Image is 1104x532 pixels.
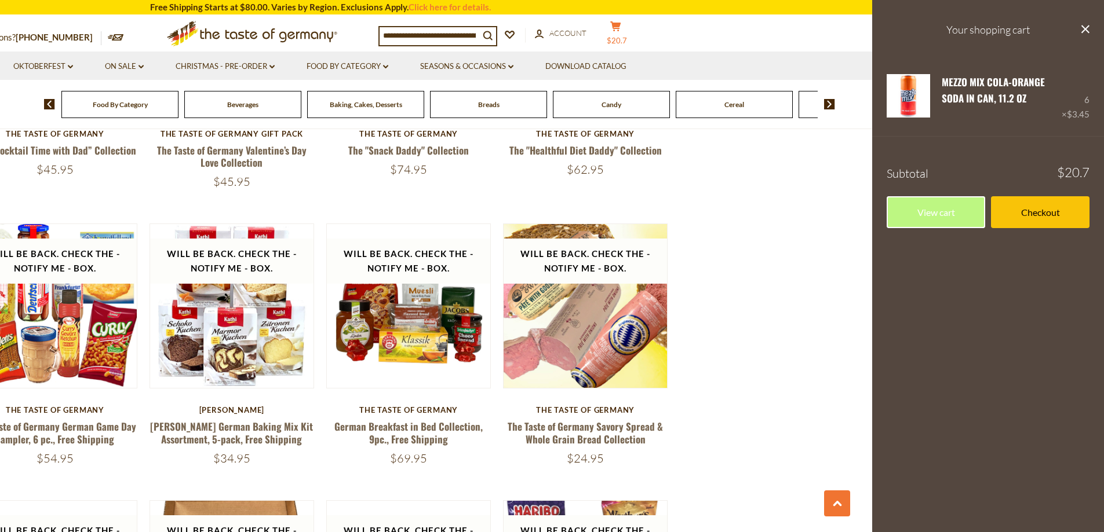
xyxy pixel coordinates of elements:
[599,21,633,50] button: $20.7
[509,143,662,157] a: The "Healthful Diet Daddy" Collection
[326,129,491,138] div: The Taste of Germany
[307,60,388,73] a: Food By Category
[409,2,491,12] a: Click here for details.
[150,224,314,388] img: Kathi German Baking Mix Kit Assortment, 5-pack, Free Shipping
[1062,74,1090,122] div: 6 ×
[887,74,930,122] a: Mezzo Mix Cola-Orange Soda in Can, 11.2 oz
[213,174,250,189] span: $45.95
[157,143,307,170] a: The Taste of Germany Valentine’s Day Love Collection
[478,100,500,109] a: Breads
[348,143,469,157] a: The "Snack Daddy" Collection
[150,419,313,446] a: [PERSON_NAME] German Baking Mix Kit Assortment, 5-pack, Free Shipping
[508,419,663,446] a: The Taste of Germany Savory Spread & Whole Grain Bread Collection
[1067,109,1090,119] span: $3.45
[44,99,55,109] img: previous arrow
[326,405,491,414] div: The Taste of Germany
[545,60,626,73] a: Download Catalog
[330,100,402,109] a: Baking, Cakes, Desserts
[334,419,483,446] a: German Breakfast in Bed Collection, 9pc., Free Shipping
[420,60,513,73] a: Seasons & Occasions
[503,405,668,414] div: The Taste of Germany
[390,451,427,465] span: $69.95
[13,60,73,73] a: Oktoberfest
[567,162,604,177] span: $62.95
[227,100,258,109] a: Beverages
[16,32,93,42] a: [PHONE_NUMBER]
[37,162,74,177] span: $45.95
[150,129,315,138] div: The Taste of Germany Gift Pack
[549,28,586,38] span: Account
[176,60,275,73] a: Christmas - PRE-ORDER
[150,405,315,414] div: [PERSON_NAME]
[213,451,250,465] span: $34.95
[887,166,928,181] span: Subtotal
[37,451,74,465] span: $54.95
[567,451,604,465] span: $24.95
[93,100,148,109] a: Food By Category
[105,60,144,73] a: On Sale
[327,224,491,388] img: German Breakfast in Bed Collection, 9pc., Free Shipping
[504,224,668,388] img: The Taste of Germany Savory Spread & Whole Grain Bread Collection
[607,36,627,45] span: $20.7
[1057,166,1090,179] span: $20.7
[724,100,744,109] a: Cereal
[503,129,668,138] div: The Taste of Germany
[602,100,621,109] a: Candy
[942,75,1045,105] a: Mezzo Mix Cola-Orange Soda in Can, 11.2 oz
[824,99,835,109] img: next arrow
[991,196,1090,228] a: Checkout
[887,74,930,118] img: Mezzo Mix Cola-Orange Soda in Can, 11.2 oz
[887,196,985,228] a: View cart
[390,162,427,177] span: $74.95
[535,27,586,40] a: Account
